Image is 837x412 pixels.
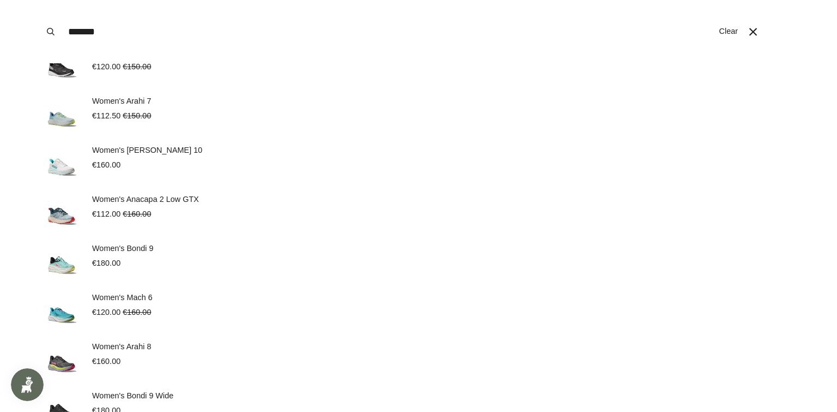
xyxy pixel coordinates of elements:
[92,62,120,71] span: €120.00
[92,292,153,304] p: Women's Mach 6
[92,357,120,366] span: €160.00
[43,341,81,379] img: Women's Arahi 8
[43,145,794,183] a: Women's [PERSON_NAME] 10 €160.00
[92,308,120,317] span: €120.00
[123,62,151,71] span: €150.00
[43,95,81,134] img: Women's Arahi 7
[92,95,151,108] p: Women's Arahi 7
[92,390,173,402] p: Women's Bondi 9 Wide
[43,292,794,330] a: Women's Mach 6 €120.00 €160.00
[92,194,199,206] p: Women's Anacapa 2 Low GTX
[92,259,120,267] span: €180.00
[43,243,81,281] img: Women's Bondi 9
[43,194,794,232] a: Women's Anacapa 2 Low GTX €112.00 €160.00
[92,160,120,169] span: €160.00
[43,194,81,232] img: Women's Anacapa 2 Low GTX
[43,46,794,85] a: €120.00 €150.00
[92,210,120,218] span: €112.00
[11,368,44,401] iframe: Button to open loyalty program pop-up
[43,243,794,281] a: Women's Bondi 9 €180.00
[92,145,202,157] p: Women's [PERSON_NAME] 10
[92,341,151,353] p: Women's Arahi 8
[43,46,81,85] img: Women's Clifton 9
[43,145,81,183] img: Women's Clifton 10
[92,243,153,255] p: Women's Bondi 9
[92,111,120,120] span: €112.50
[123,308,151,317] span: €160.00
[43,292,81,330] img: Women's Mach 6
[43,341,794,379] a: Women's Arahi 8 €160.00
[123,210,151,218] span: €160.00
[123,111,151,120] span: €150.00
[43,95,794,134] a: Women's Arahi 7 €112.50 €150.00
